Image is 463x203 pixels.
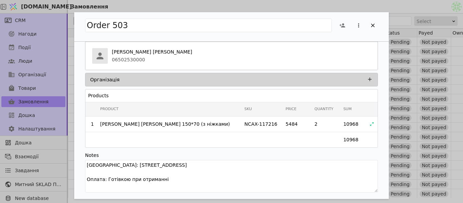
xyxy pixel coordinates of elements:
td: 1 [85,116,95,132]
td: [PERSON_NAME] [PERSON_NAME] 150*70 (з ніжками) [95,116,239,132]
td: 2 [309,116,338,132]
th: Price [280,102,309,117]
td: 5484 [280,116,309,132]
p: 06502530000 [112,56,192,63]
th: Sum [338,102,367,117]
p: Організація [90,76,120,83]
td: NCAX-117216 [239,116,280,132]
th: Quantity [309,102,338,117]
div: Add Opportunity [74,12,389,199]
textarea: [GEOGRAPHIC_DATA]: [STREET_ADDRESS] Оплата: Готівкою при отриманні [85,160,378,192]
th: SKU [239,102,280,117]
div: Notes [85,150,378,160]
p: [PERSON_NAME] [PERSON_NAME] [112,48,192,56]
h3: Products [88,92,108,99]
th: Product [95,102,239,117]
td: 10968 [338,116,367,132]
td: 10968 [338,132,367,147]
